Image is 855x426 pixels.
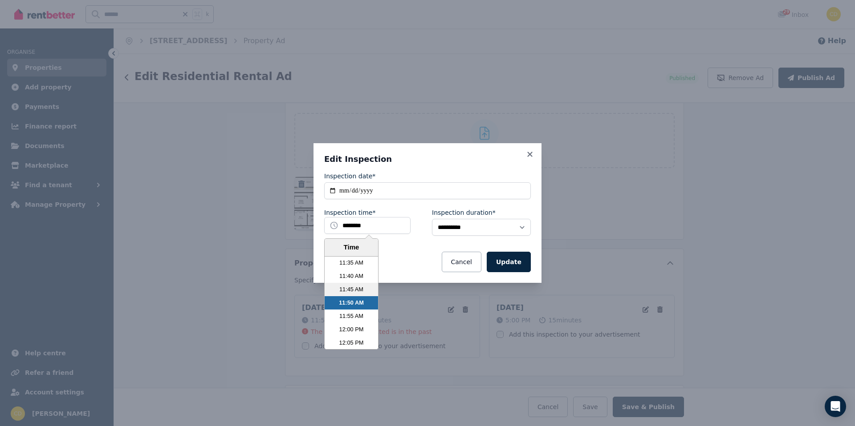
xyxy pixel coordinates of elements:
[324,154,531,165] h3: Edit Inspection
[325,256,378,269] li: 11:35 AM
[825,396,846,417] div: Open Intercom Messenger
[442,252,481,272] button: Cancel
[325,309,378,323] li: 11:55 AM
[327,242,376,253] div: Time
[325,296,378,309] li: 11:50 AM
[487,252,531,272] button: Update
[325,323,378,336] li: 12:00 PM
[325,336,378,350] li: 12:05 PM
[325,269,378,283] li: 11:40 AM
[324,208,375,217] label: Inspection time*
[432,208,496,217] label: Inspection duration*
[325,283,378,296] li: 11:45 AM
[325,257,378,350] ul: Time
[324,172,375,181] label: Inspection date*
